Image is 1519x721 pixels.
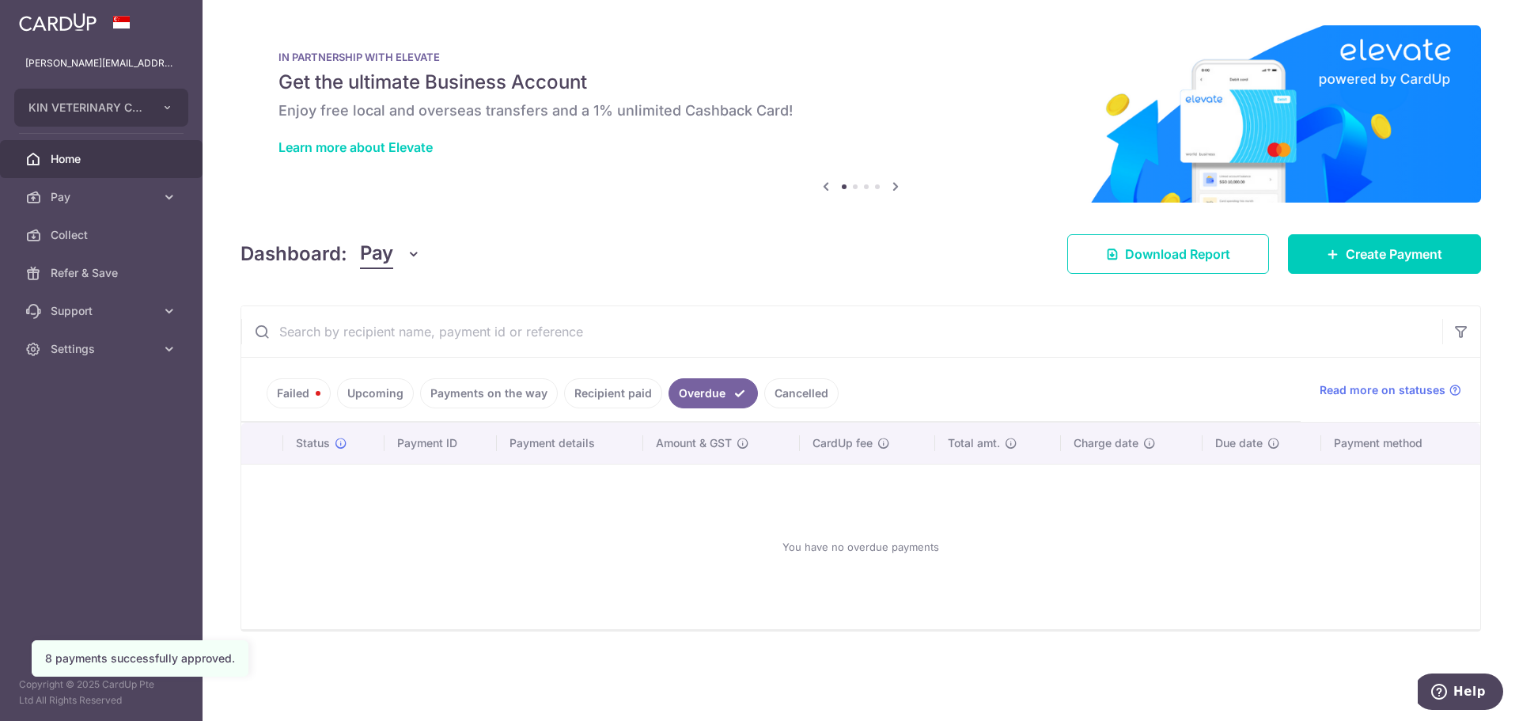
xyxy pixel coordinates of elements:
[1418,674,1503,713] iframe: Opens a widget where you can find more information
[1074,435,1138,451] span: Charge date
[14,89,188,127] button: KIN VETERINARY CLINIC PTE. LTD.
[1288,234,1481,274] a: Create Payment
[51,227,155,243] span: Collect
[656,435,732,451] span: Amount & GST
[1320,382,1461,398] a: Read more on statuses
[51,341,155,357] span: Settings
[278,51,1443,63] p: IN PARTNERSHIP WITH ELEVATE
[420,378,558,408] a: Payments on the way
[384,423,497,464] th: Payment ID
[241,306,1442,357] input: Search by recipient name, payment id or reference
[241,240,347,268] h4: Dashboard:
[25,55,177,71] p: [PERSON_NAME][EMAIL_ADDRESS][DOMAIN_NAME]
[497,423,643,464] th: Payment details
[278,70,1443,95] h5: Get the ultimate Business Account
[813,435,873,451] span: CardUp fee
[1215,435,1263,451] span: Due date
[278,101,1443,120] h6: Enjoy free local and overseas transfers and a 1% unlimited Cashback Card!
[28,100,146,116] span: KIN VETERINARY CLINIC PTE. LTD.
[337,378,414,408] a: Upcoming
[1067,234,1269,274] a: Download Report
[260,477,1461,617] div: You have no overdue payments
[51,303,155,319] span: Support
[278,139,433,155] a: Learn more about Elevate
[19,13,97,32] img: CardUp
[51,189,155,205] span: Pay
[267,378,331,408] a: Failed
[948,435,1000,451] span: Total amt.
[241,25,1481,203] img: Renovation banner
[51,151,155,167] span: Home
[360,239,393,269] span: Pay
[1346,245,1442,264] span: Create Payment
[360,239,421,269] button: Pay
[764,378,839,408] a: Cancelled
[669,378,758,408] a: Overdue
[1321,423,1480,464] th: Payment method
[296,435,330,451] span: Status
[1320,382,1445,398] span: Read more on statuses
[51,265,155,281] span: Refer & Save
[1125,245,1230,264] span: Download Report
[564,378,662,408] a: Recipient paid
[45,651,235,666] div: 8 payments successfully approved.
